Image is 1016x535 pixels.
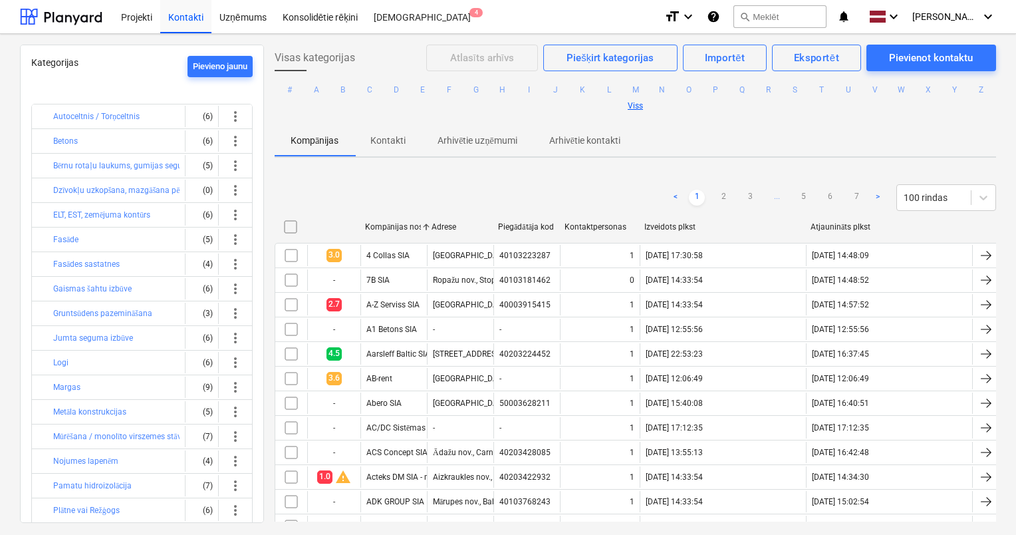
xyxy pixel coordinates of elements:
[366,472,502,482] div: Acteks DM SIA - maksātnespējas proc.
[548,82,564,98] button: J
[715,190,731,206] a: Page 2
[53,305,152,321] button: Gruntsūdens pazemināšana
[433,374,509,383] div: [GEOGRAPHIC_DATA]
[335,469,351,485] span: warning
[433,349,503,359] div: [STREET_ADDRESS]
[188,56,253,77] button: Pievieno jaunu
[499,300,551,309] div: 40003915415
[499,349,551,359] div: 40203224452
[191,303,213,324] div: (3)
[499,251,551,260] div: 40103223287
[733,5,826,28] button: Meklēt
[646,374,703,383] div: [DATE] 12:06:49
[499,374,501,383] div: -
[499,472,551,482] div: 40203422932
[814,82,830,98] button: T
[227,429,243,445] span: more_vert
[980,9,996,25] i: keyboard_arrow_down
[499,399,551,408] div: 50003628211
[227,281,243,297] span: more_vert
[191,254,213,275] div: (4)
[191,450,213,472] div: (4)
[668,190,684,206] a: Previous page
[433,497,626,507] div: Mārupes nov., Babītes pag., Spilve, [STREET_ADDRESS]
[366,275,390,285] div: 7B SIA
[53,232,78,248] button: Fasāde
[227,330,243,346] span: more_vert
[191,426,213,447] div: (7)
[191,401,213,423] div: (5)
[366,300,420,309] div: A-Z Serviss SIA
[630,399,634,408] div: 1
[53,207,150,223] button: ELT, EST, zemējuma kontūrs
[628,98,644,114] button: Viss
[307,442,360,463] div: -
[812,300,869,309] div: [DATE] 14:57:52
[53,404,126,420] button: Metāla konstrukcijas
[630,325,634,334] div: 1
[53,108,140,124] button: Autoceltnis / Torņceltnis
[366,399,402,408] div: Abero SIA
[415,82,431,98] button: E
[646,251,703,260] div: [DATE] 17:30:58
[53,133,78,149] button: Betons
[432,222,487,232] div: Adrese
[495,82,511,98] button: H
[681,82,697,98] button: O
[521,82,537,98] button: I
[840,82,856,98] button: U
[191,500,213,521] div: (6)
[822,190,838,206] a: Page 6
[335,469,351,485] div: Vienai no atsauksmēm šī apakšuzņēmēja vērtējums ir zem sliekšņa ( 1 ).
[630,423,634,433] div: 1
[628,82,644,98] button: M
[53,478,132,494] button: Pamatu hidroizolācija
[433,275,629,285] div: Ropažu nov., Stopiņu pag., Ulbroka, [STREET_ADDRESS]
[772,45,861,71] button: Eksportēt
[812,448,869,457] div: [DATE] 16:42:48
[947,82,963,98] button: Y
[53,281,132,297] button: Gaismas šahtu izbūve
[689,190,705,206] a: Page 1 is your current page
[191,180,213,201] div: (0)
[227,305,243,321] span: more_vert
[227,108,243,124] span: more_vert
[499,325,501,334] div: -
[53,256,120,272] button: Fasādes sastatnes
[193,59,247,75] div: Pievieno jaunu
[973,82,989,98] button: Z
[433,251,582,260] div: [GEOGRAPHIC_DATA], [STREET_ADDRESS]
[499,275,551,285] div: 40103181462
[53,158,193,174] button: Bērnu rotaļu laukums, gumijas segums
[291,134,338,148] p: Kompānijas
[191,278,213,299] div: (6)
[812,374,869,383] div: [DATE] 12:06:49
[680,9,696,25] i: keyboard_arrow_down
[498,222,554,232] div: Piegādātāja kods
[761,82,777,98] button: R
[227,379,243,395] span: more_vert
[191,377,213,398] div: (9)
[920,82,936,98] button: X
[812,275,869,285] div: [DATE] 14:48:52
[812,325,869,334] div: [DATE] 12:55:56
[950,471,1016,535] iframe: Chat Widget
[630,275,634,285] div: 0
[742,190,758,206] a: Page 3
[565,222,634,232] div: Kontaktpersonas
[307,417,360,439] div: -
[326,347,342,360] span: 4.5
[191,229,213,250] div: (5)
[227,502,243,518] span: more_vert
[326,372,342,385] span: 3.6
[317,470,332,483] span: 1.0
[388,82,404,98] button: D
[812,349,869,359] div: [DATE] 16:37:45
[191,352,213,373] div: (6)
[734,82,750,98] button: Q
[769,190,785,206] a: ...
[812,472,869,482] div: [DATE] 14:34:30
[889,49,973,67] div: Pievienot kontaktu
[867,82,883,98] button: V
